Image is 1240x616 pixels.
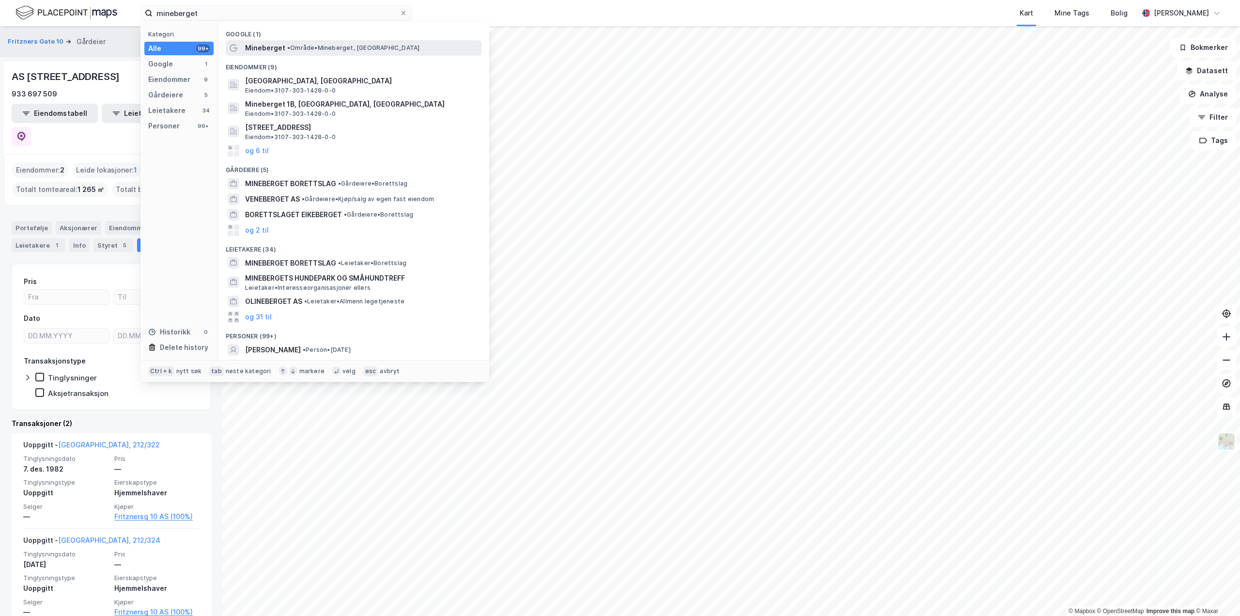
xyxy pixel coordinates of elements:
div: Eiendommer (9) [218,56,489,73]
button: Filter [1190,108,1236,127]
div: 34 [202,107,210,114]
span: [GEOGRAPHIC_DATA], [GEOGRAPHIC_DATA] [245,75,478,87]
div: Aksjetransaksjon [48,389,108,398]
span: Mineberget 1B, [GEOGRAPHIC_DATA], [GEOGRAPHIC_DATA] [245,98,478,110]
button: Leietakertabell [102,104,188,123]
button: Eiendomstabell [12,104,98,123]
span: Eiendom • 3107-303-1428-0-0 [245,133,336,141]
img: Z [1217,432,1236,451]
span: Tinglysningsdato [23,550,108,558]
div: Leide lokasjoner : [72,162,141,178]
div: Transaksjoner (2) [12,418,211,429]
div: Info [69,238,90,252]
div: neste kategori [226,367,271,375]
div: Kategori [148,31,214,38]
div: Leietakere [12,238,65,252]
span: • [303,346,306,353]
div: — [114,559,200,570]
span: Gårdeiere • Borettslag [338,180,407,188]
div: Eiendommer : [12,162,68,178]
a: Improve this map [1147,608,1194,615]
img: logo.f888ab2527a4732fd821a326f86c7f29.svg [15,4,117,21]
span: BORETTSLAGET EIKEBERGET [245,209,342,221]
span: VENEBERGET AS [245,193,300,205]
div: Personer [148,120,180,132]
span: Gårdeiere • Kjøp/salg av egen fast eiendom [302,195,434,203]
div: AS [STREET_ADDRESS] [12,69,122,84]
input: Til [114,290,199,304]
div: Bolig [1111,7,1128,19]
div: avbryt [380,367,400,375]
span: • [304,298,307,305]
div: 99+ [196,122,210,130]
div: Hjemmelshaver [114,487,200,499]
div: tab [209,366,224,376]
div: 1 [202,60,210,68]
span: Område • Mineberget, [GEOGRAPHIC_DATA] [287,44,419,52]
button: og 6 til [245,145,269,157]
button: Tags [1191,131,1236,150]
a: Fritznersg 10 AS (100%) [114,511,200,522]
span: Mineberget [245,42,285,54]
span: • [338,180,341,187]
div: Uoppgitt [23,487,108,499]
span: Gårdeiere • Borettslag [344,211,413,219]
div: — [114,463,200,475]
div: 5 [202,91,210,99]
div: Mine Tags [1054,7,1089,19]
div: 1 [52,240,62,250]
span: 2 [60,164,64,176]
div: Delete history [160,342,208,353]
span: Leietaker • Allmenn legetjeneste [304,298,404,305]
div: esc [363,366,378,376]
button: Analyse [1180,84,1236,104]
span: Person • [DATE] [303,346,351,354]
span: [PERSON_NAME] [245,344,301,356]
div: Uoppgitt [23,583,108,594]
div: velg [342,367,356,375]
input: DD.MM.YYYY [114,329,199,343]
div: [PERSON_NAME] [1154,7,1209,19]
div: Tinglysninger [48,373,97,382]
div: 7. des. 1982 [23,463,108,475]
span: • [344,211,347,218]
button: Datasett [1177,61,1236,80]
span: Tinglysningsdato [23,455,108,463]
div: Totalt byggareal : [112,182,205,197]
div: Ctrl + k [148,366,174,376]
div: Leietakere [148,105,186,116]
div: Eiendommer [105,221,165,235]
div: Totalt tomteareal : [12,182,108,197]
div: markere [299,367,325,375]
span: Eiendom • 3107-303-1428-0-0 [245,110,336,118]
span: MINEBERGETS HUNDEPARK OG SMÅHUNDTREFF [245,272,478,284]
div: Pris [24,276,37,287]
div: Google (1) [218,23,489,40]
button: og 2 til [245,224,269,236]
span: Kjøper [114,503,200,511]
div: Styret [93,238,133,252]
div: Kart [1020,7,1033,19]
a: [GEOGRAPHIC_DATA], 212/324 [58,536,160,544]
div: 5 [120,240,129,250]
div: Alle [148,43,161,54]
span: Leietaker • Borettslag [338,259,406,267]
span: • [338,259,341,267]
button: Bokmerker [1171,38,1236,57]
iframe: Chat Widget [1192,569,1240,616]
button: Fritzners Gate 10 [8,37,65,47]
span: Pris [114,455,200,463]
span: Pris [114,550,200,558]
div: 9 [202,76,210,83]
div: Aksjonærer [56,221,101,235]
div: Google [148,58,173,70]
div: Dato [24,313,40,324]
div: [DATE] [23,559,108,570]
input: Søk på adresse, matrikkel, gårdeiere, leietakere eller personer [153,6,400,20]
span: Tinglysningstype [23,478,108,487]
span: Leietaker • Interesseorganisasjoner ellers [245,284,371,292]
div: Transaksjoner [137,238,203,252]
span: [STREET_ADDRESS] [245,122,478,133]
input: Fra [24,290,109,304]
div: Leietakere (34) [218,238,489,255]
